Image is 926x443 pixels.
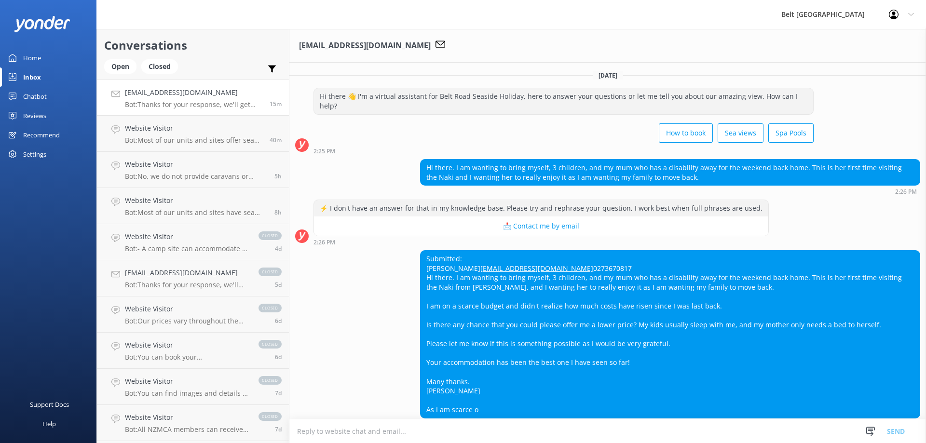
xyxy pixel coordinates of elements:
h4: Website Visitor [125,231,249,242]
p: Bot: Our prices vary throughout the year, so it’s best to check online for the date you want to b... [125,317,249,325]
div: Hi there. I am wanting to bring myself, 3 children, and my mum who has a disability away for the ... [421,160,920,185]
span: 05:41pm 10-Aug-2025 (UTC +12:00) Pacific/Auckland [275,425,282,433]
span: 09:02pm 10-Aug-2025 (UTC +12:00) Pacific/Auckland [275,389,282,397]
div: 02:26pm 18-Aug-2025 (UTC +12:00) Pacific/Auckland [313,239,769,245]
span: closed [259,231,282,240]
a: Website VisitorBot:You can book your accommodation directly on our website at [URL][DOMAIN_NAME] ... [97,333,289,369]
a: [EMAIL_ADDRESS][DOMAIN_NAME]Bot:Thanks for your response, we'll get back to you as soon as we can... [97,260,289,296]
button: Sea views [718,123,763,143]
span: 06:13am 18-Aug-2025 (UTC +12:00) Pacific/Auckland [274,208,282,216]
button: How to book [659,123,713,143]
a: Website VisitorBot:You can find images and details of all our accommodation options on our websit... [97,369,289,405]
p: Bot: All NZMCA members can receive a 10% discount when booking 3 or more nights. Please contact u... [125,425,249,434]
span: closed [259,376,282,385]
a: Website VisitorBot:Most of our units and sites offer sea views, providing some of the best views ... [97,116,289,152]
div: 02:26pm 18-Aug-2025 (UTC +12:00) Pacific/Auckland [420,188,920,195]
a: Website VisitorBot:All NZMCA members can receive a 10% discount when booking 3 or more nights. Pl... [97,405,289,441]
div: ⚡ I don't have an answer for that in my knowledge base. Please try and rephrase your question, I ... [314,200,768,216]
div: Home [23,48,41,67]
p: Bot: You can find images and details of all our accommodation options on our website at [DOMAIN_N... [125,389,249,398]
span: 06:12pm 12-Aug-2025 (UTC +12:00) Pacific/Auckland [275,281,282,289]
p: Bot: You can book your accommodation directly on our website at [URL][DOMAIN_NAME] for the best r... [125,353,249,362]
div: Help [42,414,56,433]
div: Hi there 👋 I'm a virtual assistant for Belt Road Seaside Holiday, here to answer your questions o... [314,88,813,114]
strong: 2:26 PM [313,240,335,245]
h4: Website Visitor [125,123,262,134]
div: Closed [141,59,178,74]
h3: [EMAIL_ADDRESS][DOMAIN_NAME] [299,40,431,52]
div: Inbox [23,67,41,87]
h4: Website Visitor [125,412,249,423]
span: closed [259,304,282,312]
span: closed [259,340,282,349]
div: Reviews [23,106,46,125]
div: Chatbot [23,87,47,106]
img: yonder-white-logo.png [14,16,70,32]
span: closed [259,412,282,421]
p: Bot: - A camp site can accommodate a maximum of 8 people. - Ensuite Cabins and Standard 4 Berth C... [125,244,249,253]
a: Closed [141,61,183,71]
strong: 2:25 PM [313,148,335,154]
span: 02:05pm 18-Aug-2025 (UTC +12:00) Pacific/Auckland [270,136,282,144]
div: Settings [23,145,46,164]
a: [EMAIL_ADDRESS][DOMAIN_NAME] [480,264,593,273]
span: closed [259,268,282,276]
span: 04:29pm 13-Aug-2025 (UTC +12:00) Pacific/Auckland [275,244,282,253]
div: Support Docs [30,395,69,414]
h4: Website Visitor [125,340,249,350]
span: 02:30pm 18-Aug-2025 (UTC +12:00) Pacific/Auckland [270,100,282,108]
h4: Website Visitor [125,376,249,387]
span: 11:11am 12-Aug-2025 (UTC +12:00) Pacific/Auckland [275,317,282,325]
button: 📩 Contact me by email [314,216,768,236]
a: [EMAIL_ADDRESS][DOMAIN_NAME]Bot:Thanks for your response, we'll get back to you as soon as we can... [97,80,289,116]
h2: Conversations [104,36,282,54]
h4: Website Visitor [125,159,267,170]
p: Bot: Thanks for your response, we'll get back to you as soon as we can during opening hours. [125,281,249,289]
a: Website VisitorBot:No, we do not provide caravans or motorhomes.5h [97,152,289,188]
a: Open [104,61,141,71]
p: Bot: Most of our units and sites offer sea views, providing some of the best views in town with a... [125,136,262,145]
span: 04:14pm 11-Aug-2025 (UTC +12:00) Pacific/Auckland [275,353,282,361]
a: Website VisitorBot:- A camp site can accommodate a maximum of 8 people. - Ensuite Cabins and Stan... [97,224,289,260]
a: Website VisitorBot:Our prices vary throughout the year, so it’s best to check online for the date... [97,296,289,333]
strong: 2:26 PM [895,189,917,195]
button: Spa Pools [768,123,814,143]
div: 02:25pm 18-Aug-2025 (UTC +12:00) Pacific/Auckland [313,148,814,154]
p: Bot: Most of our units and sites have sea views, offering the best views in town with amazing sun... [125,208,267,217]
a: Website VisitorBot:Most of our units and sites have sea views, offering the best views in town wi... [97,188,289,224]
div: Submitted: [PERSON_NAME] 0273670817 Hi there. I am wanting to bring myself, 3 children, and my mu... [421,251,920,418]
h4: Website Visitor [125,304,249,314]
span: 09:34am 18-Aug-2025 (UTC +12:00) Pacific/Auckland [274,172,282,180]
p: Bot: Thanks for your response, we'll get back to you as soon as we can during opening hours. [125,100,262,109]
h4: Website Visitor [125,195,267,206]
div: Recommend [23,125,60,145]
div: Open [104,59,136,74]
p: Bot: No, we do not provide caravans or motorhomes. [125,172,267,181]
h4: [EMAIL_ADDRESS][DOMAIN_NAME] [125,87,262,98]
h4: [EMAIL_ADDRESS][DOMAIN_NAME] [125,268,249,278]
span: [DATE] [593,71,623,80]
